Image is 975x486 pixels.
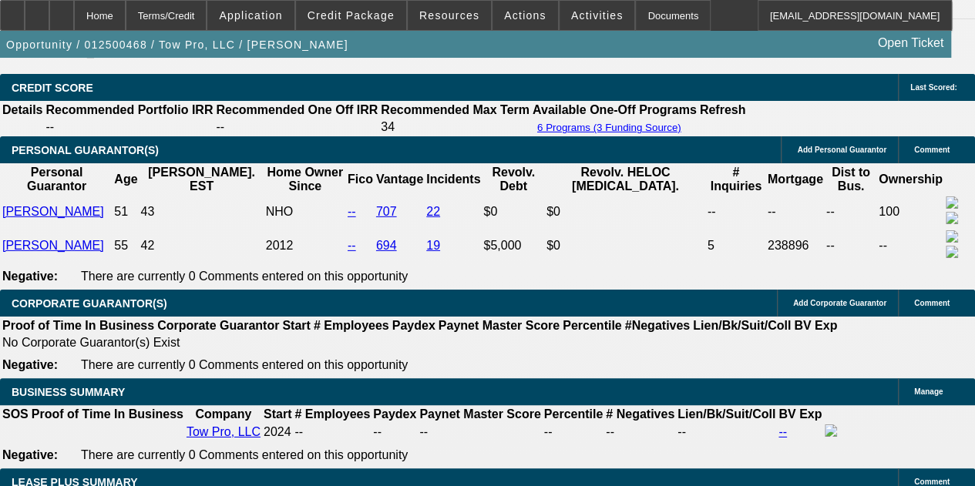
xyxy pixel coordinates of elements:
[81,270,408,283] span: There are currently 0 Comments entered on this opportunity
[294,407,370,421] b: # Employees
[296,1,406,30] button: Credit Package
[946,212,958,224] img: linkedin-icon.png
[45,102,213,118] th: Recommended Portfolio IRR
[544,425,603,439] div: --
[314,319,389,332] b: # Employees
[27,166,86,193] b: Personal Guarantor
[392,319,435,332] b: Paydex
[946,196,958,209] img: facebook-icon.png
[265,196,345,228] td: NHO
[710,166,762,193] b: # Inquiries
[546,230,705,262] td: $0
[373,407,416,421] b: Paydex
[482,196,544,228] td: $0
[606,425,674,439] div: --
[778,407,822,421] b: BV Exp
[219,9,282,22] span: Application
[140,196,264,228] td: 43
[215,119,378,135] td: --
[148,166,255,193] b: [PERSON_NAME]. EST
[767,196,824,228] td: --
[872,30,950,56] a: Open Ticket
[12,82,93,94] span: CREDIT SCORE
[572,166,679,193] b: Revolv. HELOC [MEDICAL_DATA].
[157,319,279,332] b: Corporate Guarantor
[707,230,765,262] td: 5
[914,478,950,486] span: Comment
[910,83,957,92] span: Last Scored:
[699,102,747,118] th: Refresh
[2,205,104,218] a: [PERSON_NAME]
[215,102,378,118] th: Recommended One Off IRR
[2,448,58,461] b: Negative:
[504,9,546,22] span: Actions
[825,196,876,228] td: --
[946,230,958,243] img: facebook-icon.png
[2,318,155,333] th: Proof of Time In Business
[419,407,540,421] b: Paynet Master Score
[264,407,291,421] b: Start
[113,230,138,262] td: 55
[282,319,310,332] b: Start
[879,173,943,186] b: Ownership
[914,146,950,154] span: Comment
[426,205,440,218] a: 22
[266,239,294,252] span: 2012
[113,196,138,228] td: 51
[2,102,43,118] th: Details
[563,319,621,332] b: Percentile
[914,387,943,396] span: Manage
[376,205,397,218] a: 707
[267,166,343,193] b: Home Owner Since
[439,319,560,332] b: Paynet Master Score
[2,335,844,350] td: No Corporate Guarantor(s) Exist
[140,230,264,262] td: 42
[380,119,530,135] td: 34
[31,407,184,422] th: Proof of Time In Business
[533,121,686,134] button: 6 Programs (3 Funding Source)
[914,299,950,307] span: Comment
[419,9,479,22] span: Resources
[348,205,356,218] a: --
[376,239,397,252] a: 694
[544,407,603,421] b: Percentile
[482,230,544,262] td: $5,000
[380,102,530,118] th: Recommended Max Term
[606,407,674,421] b: # Negatives
[560,1,635,30] button: Activities
[778,425,787,438] a: --
[12,144,159,156] span: PERSONAL GUARANTOR(S)
[263,424,292,441] td: 2024
[677,424,776,441] td: --
[207,1,294,30] button: Application
[625,319,691,332] b: #Negatives
[294,425,303,438] span: --
[12,297,167,310] span: CORPORATE GUARANTOR(S)
[878,230,943,262] td: --
[2,358,58,371] b: Negative:
[546,196,705,228] td: $0
[825,230,876,262] td: --
[348,239,356,252] a: --
[2,239,104,252] a: [PERSON_NAME]
[832,166,870,193] b: Dist to Bus.
[426,173,480,186] b: Incidents
[767,230,824,262] td: 238896
[532,102,698,118] th: Available One-Off Programs
[419,425,540,439] div: --
[677,407,775,421] b: Lien/Bk/Suit/Coll
[492,166,535,193] b: Revolv. Debt
[45,119,213,135] td: --
[825,424,837,437] img: facebook-icon.png
[6,39,348,51] span: Opportunity / 012500468 / Tow Pro, LLC / [PERSON_NAME]
[768,173,823,186] b: Mortgage
[308,9,395,22] span: Credit Package
[493,1,558,30] button: Actions
[793,299,886,307] span: Add Corporate Guarantor
[571,9,624,22] span: Activities
[2,270,58,283] b: Negative:
[707,196,765,228] td: --
[797,146,886,154] span: Add Personal Guarantor
[195,407,251,421] b: Company
[376,173,423,186] b: Vantage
